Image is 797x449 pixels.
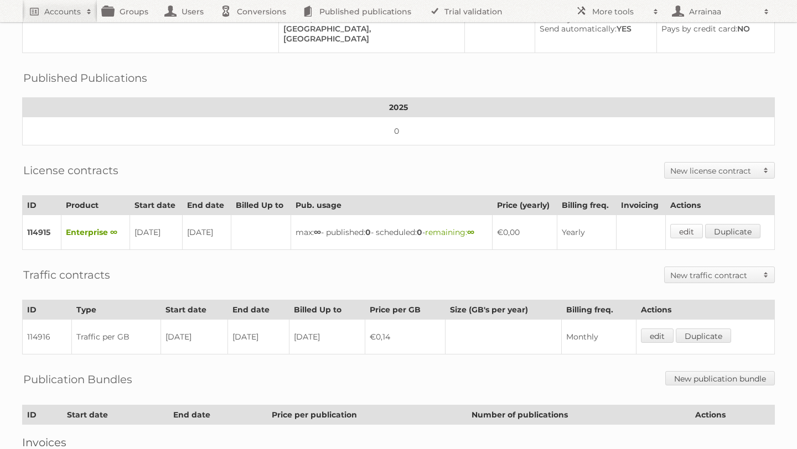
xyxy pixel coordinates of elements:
th: Type [72,300,161,320]
th: ID [23,405,63,425]
th: ID [23,300,72,320]
th: Number of publications [467,405,691,425]
th: Price (yearly) [493,196,557,215]
strong: ∞ [314,227,321,237]
th: Size (GB's per year) [445,300,561,320]
strong: 0 [365,227,371,237]
h2: Publication Bundles [23,371,132,388]
td: max: - published: - scheduled: - [291,215,492,250]
h2: License contracts [23,162,118,179]
th: Invoicing [617,196,666,215]
td: Enterprise ∞ [61,215,130,250]
td: 0 [23,117,775,145]
th: Start date [161,300,227,320]
span: Toggle [758,267,774,283]
td: [DATE] [227,320,289,354]
h2: Arrainaa [686,6,758,17]
h2: New traffic contract [670,270,758,281]
td: [DATE] [161,320,227,354]
th: Actions [690,405,774,425]
strong: 0 [417,227,422,237]
a: New traffic contract [665,267,774,283]
th: Price per publication [267,405,467,425]
span: Toggle [758,163,774,178]
th: Billed Up to [289,300,365,320]
td: €0,14 [365,320,446,354]
td: 114915 [23,215,61,250]
h2: Accounts [44,6,81,17]
th: Actions [666,196,775,215]
strong: ∞ [467,227,474,237]
th: ID [23,196,61,215]
h2: New license contract [670,165,758,176]
td: 114916 [23,320,72,354]
th: Billed Up to [231,196,291,215]
a: New publication bundle [665,371,775,385]
th: Product [61,196,130,215]
a: Duplicate [705,224,760,238]
td: [DATE] [130,215,182,250]
h2: Published Publications [23,70,147,86]
a: New license contract [665,163,774,178]
td: Monthly [561,320,636,354]
span: remaining: [425,227,474,237]
div: NO [661,24,765,34]
th: Billing freq. [557,196,617,215]
th: Pub. usage [291,196,492,215]
span: Send automatically: [540,24,617,34]
th: Price per GB [365,300,446,320]
div: [GEOGRAPHIC_DATA] [283,34,455,44]
th: Start date [130,196,182,215]
div: [GEOGRAPHIC_DATA], [283,24,455,34]
td: Yearly [557,215,617,250]
th: End date [182,196,231,215]
th: End date [227,300,289,320]
div: YES [540,24,648,34]
td: [DATE] [182,215,231,250]
span: Pays by credit card: [661,24,737,34]
th: 2025 [23,98,775,117]
td: €0,00 [493,215,557,250]
th: Actions [636,300,775,320]
td: Traffic per GB [72,320,161,354]
a: edit [670,224,703,238]
td: [DATE] [289,320,365,354]
th: End date [169,405,267,425]
h2: Invoices [22,436,775,449]
h2: More tools [592,6,648,17]
a: edit [641,328,674,343]
th: Billing freq. [561,300,636,320]
a: Duplicate [676,328,731,343]
h2: Traffic contracts [23,267,110,283]
th: Start date [62,405,168,425]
